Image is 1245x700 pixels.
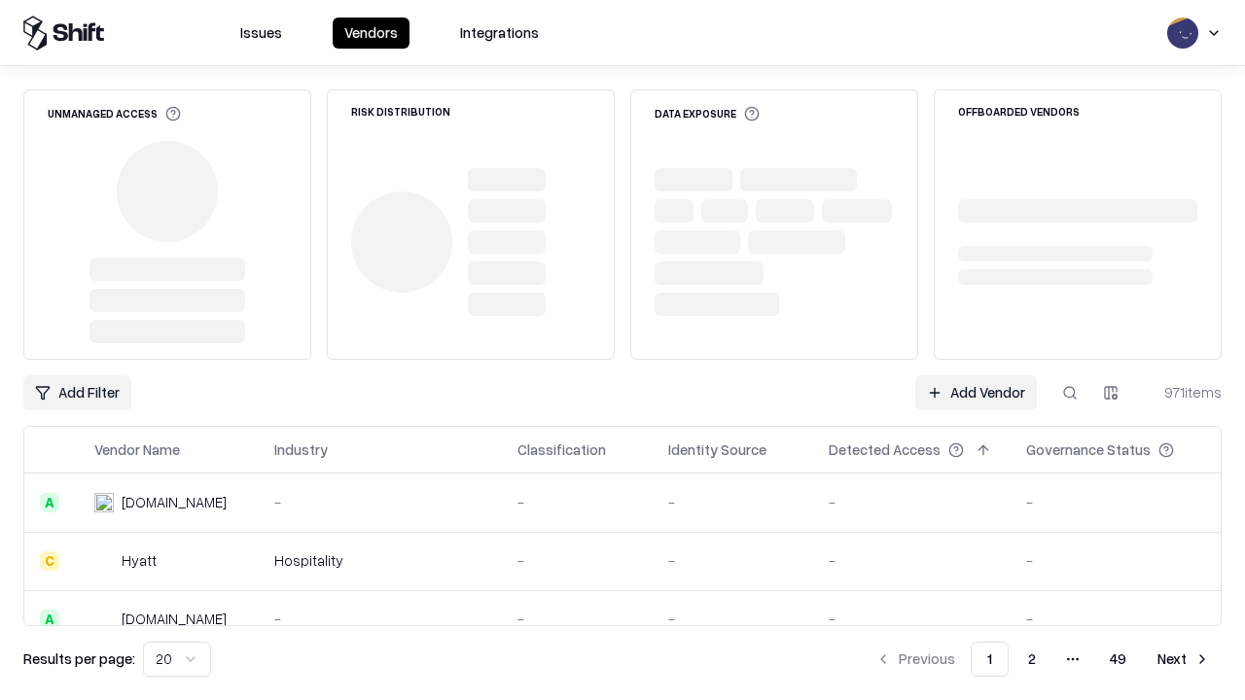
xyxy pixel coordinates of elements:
div: A [40,610,59,629]
div: A [40,493,59,512]
div: Unmanaged Access [48,106,181,122]
div: - [668,550,798,571]
div: [DOMAIN_NAME] [122,609,227,629]
div: - [1026,492,1205,512]
div: - [517,609,637,629]
button: 1 [971,642,1009,677]
div: Offboarded Vendors [958,106,1080,117]
nav: pagination [864,642,1222,677]
div: - [517,550,637,571]
div: Industry [274,439,328,460]
div: Hyatt [122,550,157,571]
div: - [517,492,637,512]
button: Next [1146,642,1222,677]
button: Issues [229,17,294,49]
img: intrado.com [94,493,114,512]
div: - [829,609,995,629]
div: - [274,609,486,629]
button: 49 [1094,642,1142,677]
button: 2 [1013,642,1051,677]
p: Results per page: [23,648,135,669]
div: Classification [517,439,606,460]
div: C [40,551,59,571]
a: Add Vendor [915,375,1037,410]
div: Governance Status [1026,439,1151,460]
div: - [829,492,995,512]
div: Identity Source [668,439,766,460]
div: Hospitality [274,550,486,571]
div: - [1026,550,1205,571]
button: Vendors [333,17,409,49]
div: Detected Access [829,439,941,460]
div: - [668,492,798,512]
div: - [829,550,995,571]
div: Risk Distribution [351,106,450,117]
div: - [1026,609,1205,629]
div: Vendor Name [94,439,180,460]
div: 971 items [1144,382,1222,402]
img: primesec.co.il [94,610,114,629]
img: Hyatt [94,551,114,571]
div: - [274,492,486,512]
button: Integrations [448,17,551,49]
div: [DOMAIN_NAME] [122,492,227,512]
button: Add Filter [23,375,131,410]
div: - [668,609,798,629]
div: Data Exposure [655,106,760,122]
